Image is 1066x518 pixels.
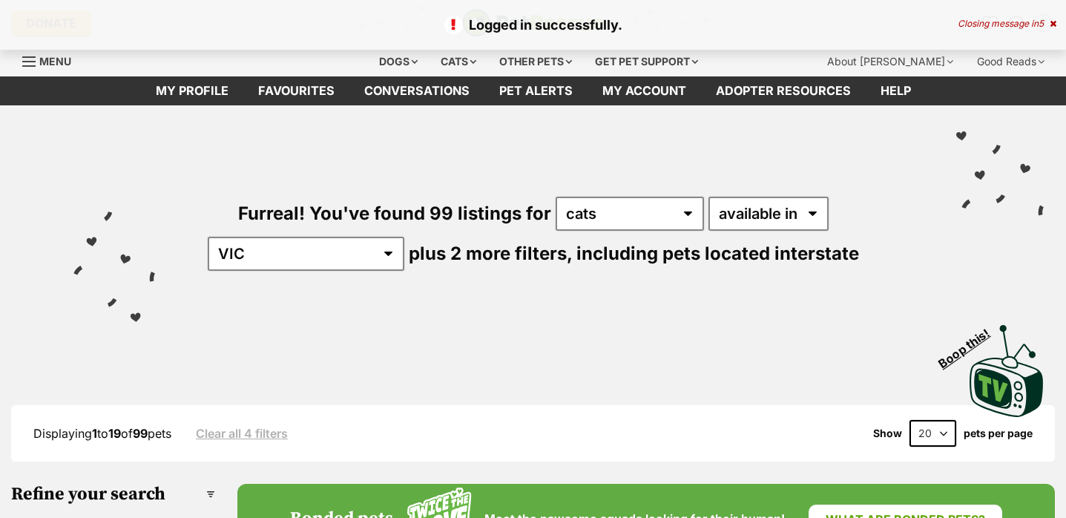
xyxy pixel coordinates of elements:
a: Boop this! [970,312,1044,420]
span: including pets located interstate [576,243,859,264]
span: Show [873,427,902,439]
span: 5 [1039,18,1044,29]
label: pets per page [964,427,1033,439]
a: Favourites [243,76,349,105]
strong: 1 [92,426,97,441]
span: Displaying to of pets [33,426,171,441]
h3: Refine your search [11,484,215,505]
a: My account [588,76,701,105]
a: Help [866,76,926,105]
div: Dogs [369,47,428,76]
strong: 99 [133,426,148,441]
a: conversations [349,76,484,105]
strong: 19 [108,426,121,441]
span: Furreal! You've found 99 listings for [238,203,551,224]
a: Clear all 4 filters [196,427,288,440]
span: plus 2 more filters, [409,243,572,264]
div: Cats [430,47,487,76]
img: PetRescue TV logo [970,325,1044,417]
span: Menu [39,55,71,68]
div: Closing message in [958,19,1056,29]
a: Adopter resources [701,76,866,105]
div: Good Reads [967,47,1055,76]
a: Menu [22,47,82,73]
span: Boop this! [936,317,1004,370]
div: Other pets [489,47,582,76]
div: Get pet support [585,47,708,76]
div: About [PERSON_NAME] [817,47,964,76]
a: My profile [141,76,243,105]
a: Pet alerts [484,76,588,105]
p: Logged in successfully. [15,15,1051,35]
